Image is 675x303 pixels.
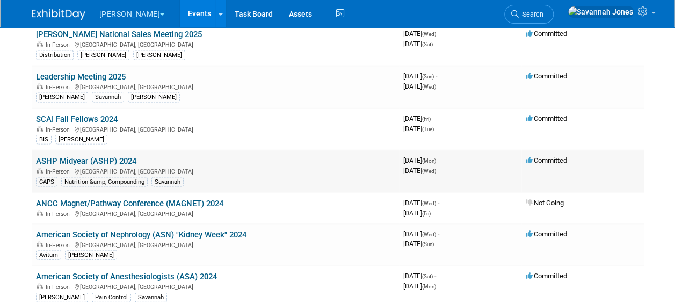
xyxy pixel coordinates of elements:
span: [DATE] [403,272,436,280]
span: - [438,30,439,38]
div: Savannah [135,293,167,302]
span: - [436,72,437,80]
div: [PERSON_NAME] [36,293,88,302]
span: (Wed) [422,31,436,37]
div: [GEOGRAPHIC_DATA], [GEOGRAPHIC_DATA] [36,209,395,218]
span: (Fri) [422,211,431,217]
span: (Sun) [422,74,434,80]
div: Nutrition &amp; Compounding [61,177,148,187]
span: In-Person [46,211,73,218]
span: [DATE] [403,82,436,90]
span: In-Person [46,242,73,249]
img: In-Person Event [37,168,43,174]
div: [PERSON_NAME] [55,135,107,145]
span: [DATE] [403,156,439,164]
span: - [438,199,439,207]
span: [DATE] [403,199,439,207]
span: - [438,230,439,238]
span: [DATE] [403,230,439,238]
a: ASHP Midyear (ASHP) 2024 [36,156,136,166]
div: [PERSON_NAME] [36,92,88,102]
img: ExhibitDay [32,9,85,20]
img: In-Person Event [37,242,43,247]
span: (Wed) [422,232,436,237]
span: In-Person [46,284,73,291]
span: (Mon) [422,284,436,290]
span: (Sun) [422,241,434,247]
span: In-Person [46,84,73,91]
div: CAPS [36,177,57,187]
div: [GEOGRAPHIC_DATA], [GEOGRAPHIC_DATA] [36,167,395,175]
span: [DATE] [403,209,431,217]
span: - [432,114,434,122]
a: ANCC Magnet/Pathway Conference (MAGNET) 2024 [36,199,223,208]
img: In-Person Event [37,84,43,89]
div: BIS [36,135,52,145]
a: SCAI Fall Fellows 2024 [36,114,118,124]
span: [DATE] [403,114,434,122]
span: Committed [526,30,567,38]
span: Committed [526,72,567,80]
span: (Fri) [422,116,431,122]
span: [DATE] [403,30,439,38]
a: American Society of Nephrology (ASN) "Kidney Week" 2024 [36,230,246,240]
span: [DATE] [403,40,433,48]
a: [PERSON_NAME] National Sales Meeting 2025 [36,30,202,39]
div: Savannah [92,92,124,102]
div: [GEOGRAPHIC_DATA], [GEOGRAPHIC_DATA] [36,40,395,48]
div: Distribution [36,50,74,60]
div: [GEOGRAPHIC_DATA], [GEOGRAPHIC_DATA] [36,282,395,291]
span: Not Going [526,199,564,207]
img: Savannah Jones [568,6,634,18]
span: Committed [526,230,567,238]
div: Pain Control [92,293,131,302]
span: [DATE] [403,72,437,80]
div: [GEOGRAPHIC_DATA], [GEOGRAPHIC_DATA] [36,125,395,133]
div: Avitum [36,250,61,260]
span: In-Person [46,126,73,133]
span: Committed [526,272,567,280]
span: (Sat) [422,273,433,279]
span: Search [519,10,543,18]
span: Committed [526,114,567,122]
div: [PERSON_NAME] [133,50,185,60]
img: In-Person Event [37,126,43,132]
img: In-Person Event [37,211,43,216]
span: (Wed) [422,168,436,174]
span: [DATE] [403,125,434,133]
a: American Society of Anesthesiologists (ASA) 2024 [36,272,217,282]
span: (Mon) [422,158,436,164]
span: - [434,272,436,280]
img: In-Person Event [37,284,43,289]
span: [DATE] [403,240,434,248]
span: [DATE] [403,167,436,175]
div: [PERSON_NAME] [128,92,180,102]
span: (Sat) [422,41,433,47]
span: - [438,156,439,164]
a: Leadership Meeting 2025 [36,72,126,82]
span: (Tue) [422,126,434,132]
span: Committed [526,156,567,164]
div: [GEOGRAPHIC_DATA], [GEOGRAPHIC_DATA] [36,82,395,91]
span: In-Person [46,168,73,175]
span: [DATE] [403,282,436,290]
span: (Wed) [422,200,436,206]
a: Search [504,5,554,24]
div: [GEOGRAPHIC_DATA], [GEOGRAPHIC_DATA] [36,240,395,249]
div: [PERSON_NAME] [77,50,129,60]
div: Savannah [151,177,184,187]
img: In-Person Event [37,41,43,47]
div: [PERSON_NAME] [65,250,117,260]
span: (Wed) [422,84,436,90]
span: In-Person [46,41,73,48]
